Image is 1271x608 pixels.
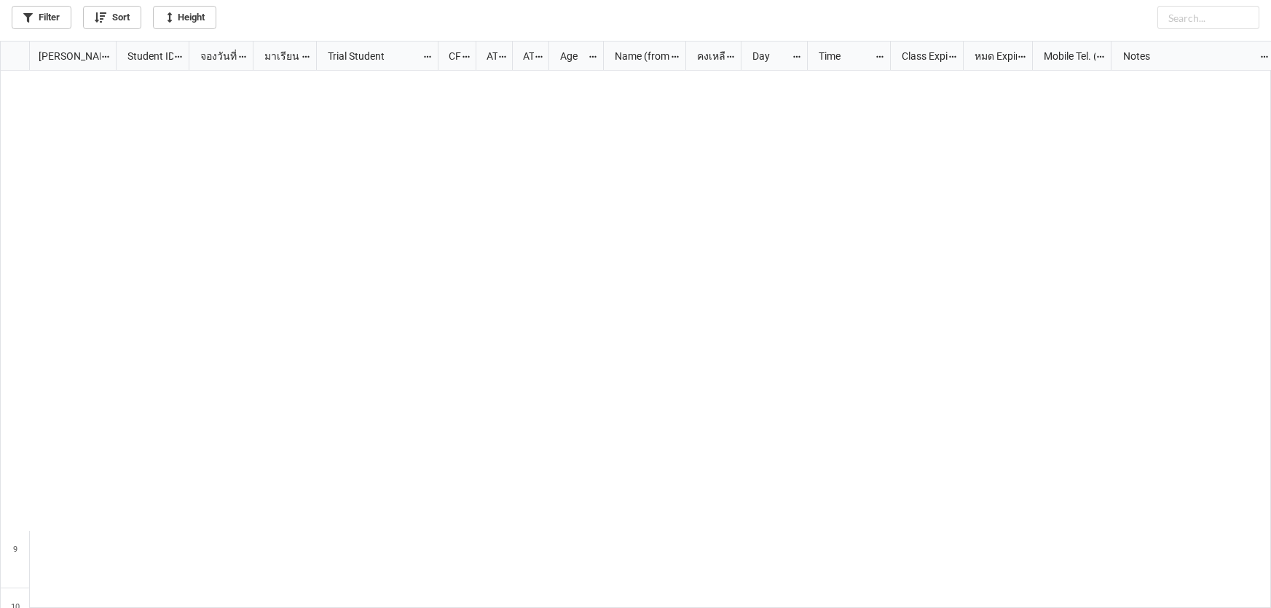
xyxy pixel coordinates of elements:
[153,6,216,29] a: Height
[256,48,302,64] div: มาเรียน
[744,48,792,64] div: Day
[893,48,948,64] div: Class Expiration
[30,48,101,64] div: [PERSON_NAME] Name
[551,48,589,64] div: Age
[966,48,1017,64] div: หมด Expired date (from [PERSON_NAME] Name)
[13,531,17,588] span: 9
[83,6,141,29] a: Sort
[319,48,422,64] div: Trial Student
[1035,48,1095,64] div: Mobile Tel. (from Nick Name)
[514,48,535,64] div: ATK
[688,48,726,64] div: คงเหลือ (from Nick Name)
[1,42,117,71] div: grid
[12,6,71,29] a: Filter
[1157,6,1259,29] input: Search...
[606,48,670,64] div: Name (from Class)
[440,48,461,64] div: CF
[119,48,173,64] div: Student ID (from [PERSON_NAME] Name)
[478,48,498,64] div: ATT
[1114,48,1260,64] div: Notes
[810,48,875,64] div: Time
[192,48,238,64] div: จองวันที่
